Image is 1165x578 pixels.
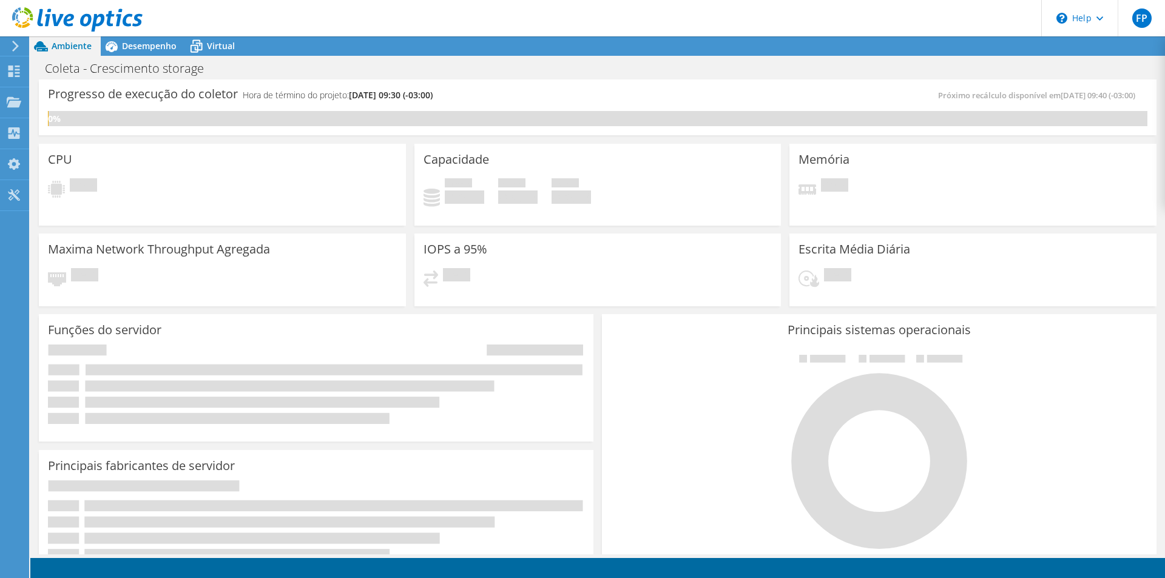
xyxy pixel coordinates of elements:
[498,178,525,190] span: Disponível
[1132,8,1152,28] span: FP
[938,90,1141,101] span: Próximo recálculo disponível em
[71,268,98,284] span: Pendente
[445,190,484,204] h4: 0 GiB
[445,178,472,190] span: Usado
[611,323,1147,337] h3: Principais sistemas operacionais
[70,178,97,195] span: Pendente
[48,459,235,472] h3: Principais fabricantes de servidor
[48,243,270,256] h3: Maxima Network Throughput Agregada
[552,190,591,204] h4: 0 GiB
[498,190,538,204] h4: 0 GiB
[799,153,849,166] h3: Memória
[443,268,470,284] span: Pendente
[349,89,433,101] span: [DATE] 09:30 (-03:00)
[48,153,72,166] h3: CPU
[243,89,433,102] h4: Hora de término do projeto:
[821,178,848,195] span: Pendente
[424,153,489,166] h3: Capacidade
[52,40,92,52] span: Ambiente
[1056,13,1067,24] svg: \n
[122,40,177,52] span: Desempenho
[799,243,910,256] h3: Escrita Média Diária
[39,62,223,75] h1: Coleta - Crescimento storage
[552,178,579,190] span: Total
[48,323,161,337] h3: Funções do servidor
[1061,90,1135,101] span: [DATE] 09:40 (-03:00)
[207,40,235,52] span: Virtual
[824,268,851,284] span: Pendente
[424,243,487,256] h3: IOPS a 95%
